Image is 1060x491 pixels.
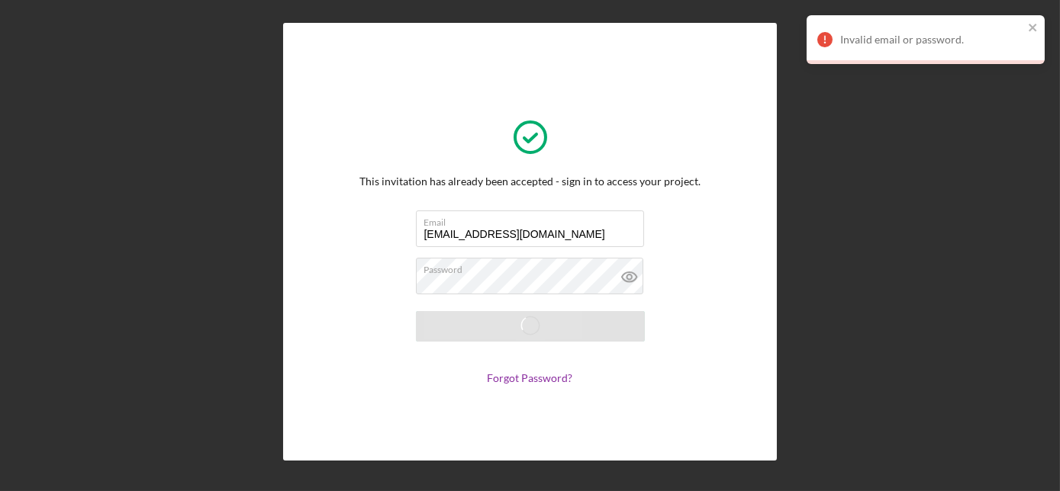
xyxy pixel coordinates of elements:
[416,311,645,342] button: Saving
[840,34,1023,46] div: Invalid email or password.
[1028,21,1039,36] button: close
[488,371,573,384] a: Forgot Password?
[424,211,644,228] label: Email
[424,258,644,275] label: Password
[359,175,701,188] div: This invitation has already been accepted - sign in to access your project.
